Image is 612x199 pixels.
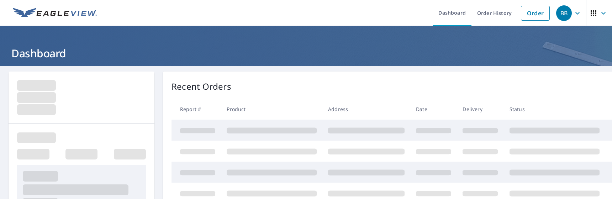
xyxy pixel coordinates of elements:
[13,8,97,19] img: EV Logo
[457,99,503,120] th: Delivery
[322,99,410,120] th: Address
[221,99,322,120] th: Product
[521,6,550,21] a: Order
[172,80,231,93] p: Recent Orders
[410,99,457,120] th: Date
[556,5,572,21] div: BB
[172,99,221,120] th: Report #
[504,99,605,120] th: Status
[9,46,603,61] h1: Dashboard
